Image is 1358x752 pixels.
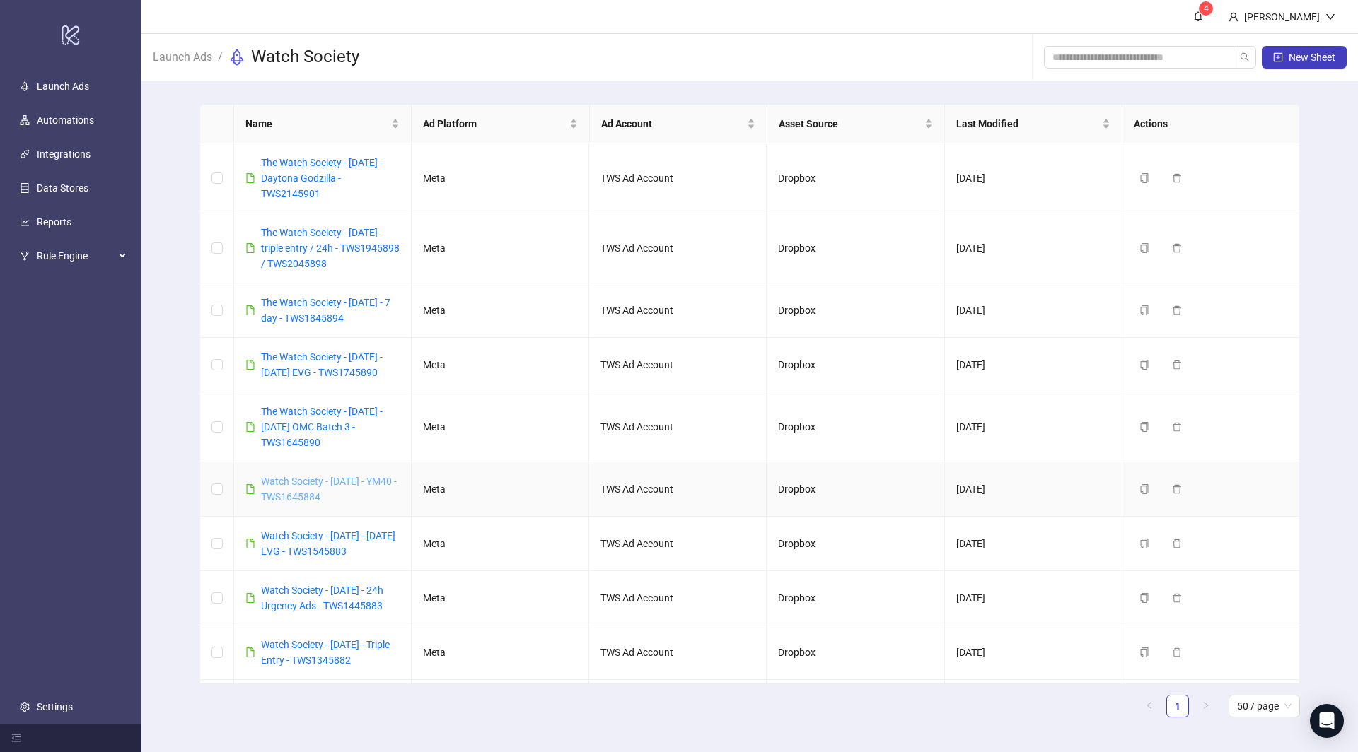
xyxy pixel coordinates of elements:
[228,49,245,66] span: rocket
[945,338,1122,392] td: [DATE]
[1195,695,1217,717] li: Next Page
[1240,52,1250,62] span: search
[767,625,944,680] td: Dropbox
[1139,173,1149,183] span: copy
[779,116,922,131] span: Asset Source
[589,338,767,392] td: TWS Ad Account
[767,143,944,213] td: Dropbox
[218,46,223,69] li: /
[589,517,767,571] td: TWS Ad Account
[1262,46,1347,69] button: New Sheet
[767,462,944,517] td: Dropbox
[945,625,1122,680] td: [DATE]
[20,251,30,261] span: fork
[956,116,1099,131] span: Last Modified
[590,105,767,143] th: Ad Account
[412,143,589,213] td: Meta
[767,680,944,734] td: Dropbox
[37,701,73,712] a: Settings
[1139,422,1149,432] span: copy
[589,283,767,338] td: TWS Ad Account
[1122,105,1300,143] th: Actions
[245,243,255,253] span: file
[945,143,1122,213] td: [DATE]
[37,81,89,92] a: Launch Ads
[37,242,115,270] span: Rule Engine
[767,105,945,143] th: Asset Source
[601,116,744,131] span: Ad Account
[412,213,589,283] td: Meta
[767,213,944,283] td: Dropbox
[1138,695,1161,717] button: left
[945,283,1122,338] td: [DATE]
[945,213,1122,283] td: [DATE]
[767,392,944,462] td: Dropbox
[1139,593,1149,603] span: copy
[945,105,1122,143] th: Last Modified
[412,105,589,143] th: Ad Platform
[245,647,255,657] span: file
[1273,52,1283,62] span: plus-square
[412,462,589,517] td: Meta
[245,422,255,432] span: file
[423,116,566,131] span: Ad Platform
[251,46,359,69] h3: Watch Society
[412,625,589,680] td: Meta
[589,462,767,517] td: TWS Ad Account
[412,392,589,462] td: Meta
[261,406,383,448] a: The Watch Society - [DATE] - [DATE] OMC Batch 3 - TWS1645890
[1172,484,1182,494] span: delete
[1172,243,1182,253] span: delete
[1172,305,1182,315] span: delete
[945,680,1122,734] td: [DATE]
[1172,539,1182,548] span: delete
[412,680,589,734] td: Meta
[1139,305,1149,315] span: copy
[261,530,395,557] a: Watch Society - [DATE] - [DATE] EVG - TWS1545883
[11,733,21,743] span: menu-fold
[589,625,767,680] td: TWS Ad Account
[767,517,944,571] td: Dropbox
[1139,360,1149,370] span: copy
[245,593,255,603] span: file
[1139,539,1149,548] span: copy
[1139,647,1149,657] span: copy
[37,216,71,228] a: Reports
[767,283,944,338] td: Dropbox
[945,392,1122,462] td: [DATE]
[1229,12,1238,22] span: user
[1139,484,1149,494] span: copy
[412,517,589,571] td: Meta
[1167,695,1188,717] a: 1
[1166,695,1189,717] li: 1
[589,143,767,213] td: TWS Ad Account
[412,571,589,625] td: Meta
[1172,593,1182,603] span: delete
[945,517,1122,571] td: [DATE]
[945,462,1122,517] td: [DATE]
[589,571,767,625] td: TWS Ad Account
[767,338,944,392] td: Dropbox
[1172,647,1182,657] span: delete
[234,105,412,143] th: Name
[589,213,767,283] td: TWS Ad Account
[1325,12,1335,22] span: down
[245,116,388,131] span: Name
[412,283,589,338] td: Meta
[1202,701,1210,710] span: right
[245,173,255,183] span: file
[245,360,255,370] span: file
[1172,422,1182,432] span: delete
[412,338,589,392] td: Meta
[37,182,88,194] a: Data Stores
[945,571,1122,625] td: [DATE]
[767,571,944,625] td: Dropbox
[245,539,255,548] span: file
[589,680,767,734] td: TWS Ad Account
[261,639,390,666] a: Watch Society - [DATE] - Triple Entry - TWS1345882
[261,297,390,324] a: The Watch Society - [DATE] - 7 day - TWS1845894
[261,227,400,269] a: The Watch Society - [DATE] - triple entry / 24h - TWS1945898 / TWS2045898
[1139,243,1149,253] span: copy
[261,476,397,503] a: Watch Society - [DATE] - YM40 - TWS1645884
[589,392,767,462] td: TWS Ad Account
